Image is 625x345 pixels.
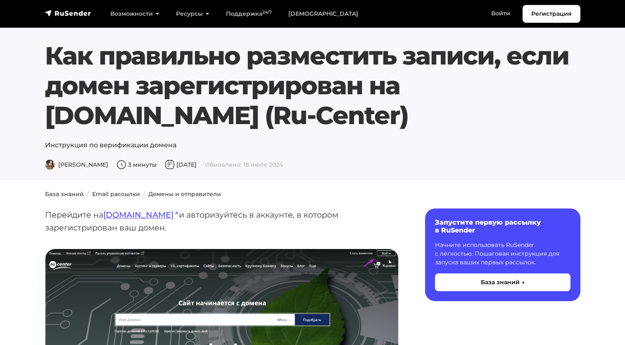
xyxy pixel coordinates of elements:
a: Поддержка24/7 [218,5,280,22]
a: Регистрация [523,5,580,23]
nav: breadcrumb [40,190,585,199]
a: [DOMAIN_NAME] [103,210,179,220]
span: 3 минуты [116,161,157,168]
a: Email рассылки [92,190,140,198]
p: Перейдите на и авторизуйтесь в аккаунте, в котором зарегистрирован ваш домен. [45,208,399,234]
img: RuSender [45,9,91,17]
sup: 24/7 [262,10,272,15]
a: [DEMOGRAPHIC_DATA] [280,5,366,22]
p: Начните использовать RuSender с легкостью. Пошаговая инструкция для запуска ваших первых рассылок. [435,241,570,267]
span: Обновлено: 18 июля 2024 [205,161,283,168]
a: Войти [483,5,518,22]
img: Время чтения [116,160,126,170]
img: Дата публикации [165,160,175,170]
a: Ресурсы [168,5,218,22]
span: [DATE] [165,161,197,168]
h6: Запустите первую рассылку в RuSender [435,218,570,234]
a: Запустите первую рассылку в RuSender Начните использовать RuSender с легкостью. Пошаговая инструк... [425,208,580,301]
p: Инструкция по верификации домена [45,140,580,150]
a: Возможности [102,5,168,22]
h1: Как правильно разместить записи, если домен зарегистрирован на [DOMAIN_NAME] (Ru-Center) [45,41,580,130]
span: [PERSON_NAME] [45,161,108,168]
button: База знаний → [435,273,570,291]
a: Домены и отправители [148,190,221,198]
a: База знаний [45,190,84,198]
